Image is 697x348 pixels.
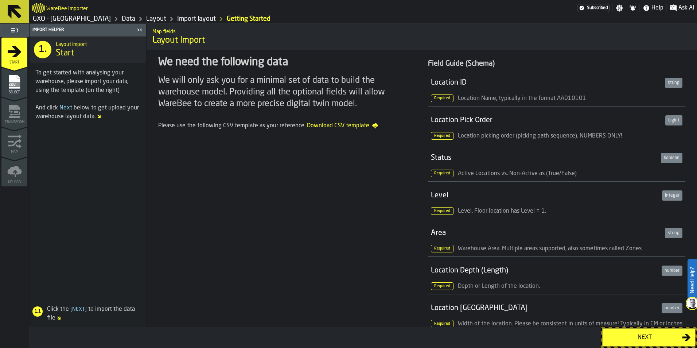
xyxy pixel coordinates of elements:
span: Required [431,282,453,290]
div: Field Guide (Schema) [428,59,685,69]
nav: Breadcrumb [32,15,363,23]
div: title-Layout Import [147,24,697,50]
a: link-to-/wh/i/a3c616c1-32a4-47e6-8ca0-af4465b04030/designer [146,15,166,23]
div: Location ID [431,78,662,88]
a: link-to-/wh/i/a3c616c1-32a4-47e6-8ca0-af4465b04030/data [122,15,135,23]
div: Import Helper [31,27,135,32]
div: Menu Subscription [577,4,610,12]
div: title-Start [30,36,146,63]
span: Width of the location. Please be consistent in units of measure! Typically in CM or Inches [458,321,682,327]
div: Next [607,333,682,342]
div: boolean [661,153,682,163]
div: 1. [34,41,51,58]
span: Upload [1,180,27,184]
span: Next [59,105,72,111]
span: Start [56,47,74,59]
span: Next [69,307,88,312]
span: Depth or Length of the location. [458,283,540,289]
span: Ask AI [678,4,694,12]
div: To get started with analysing your warehouse, please import your data, using the template (on the... [35,69,140,95]
span: Warehouse Area. Multiple areas supported, also sometimes called Zones [458,246,642,252]
div: bigint [665,115,682,125]
span: Required [431,207,453,215]
div: Location Pick Order [431,115,662,125]
span: Download CSV template [307,121,378,130]
div: We will only ask you for a minimal set of data to build the warehouse model. Providing all the op... [158,75,416,110]
span: Select [1,90,27,94]
span: Required [431,245,453,252]
a: logo-header [32,1,45,15]
span: Required [431,320,453,328]
div: Area [431,228,662,238]
span: Subscribed [587,5,608,11]
h2: Sub Title [56,40,140,47]
h2: Sub Title [46,4,88,12]
span: Required [431,132,453,140]
button: button-Next [602,328,696,347]
h2: Sub Title [152,27,691,35]
span: Transform [1,120,27,124]
span: Help [651,4,663,12]
li: menu Transform [1,97,27,127]
li: menu Map [1,127,27,156]
span: Level. Floor location has Level = 1. [458,208,546,214]
label: button-toggle-Close me [135,26,145,34]
li: menu Upload [1,157,27,186]
span: Location picking order (picking path sequence). NUMBERS ONLY! [458,133,622,139]
span: 1.1 [33,309,42,314]
span: Active Locations vs. Non-Active as (True/False) [458,171,577,177]
span: Please use the following CSV template as your reference. [158,123,305,129]
div: And click below to get upload your warehouse layout data. [35,104,140,121]
div: number [662,266,682,276]
a: link-to-/wh/i/a3c616c1-32a4-47e6-8ca0-af4465b04030/import/layout [227,15,270,23]
label: Need Help? [688,260,696,301]
div: string [665,78,682,88]
label: button-toggle-Ask AI [667,4,697,12]
div: integer [662,190,682,201]
label: button-toggle-Notifications [626,4,639,12]
li: menu Start [1,38,27,67]
label: button-toggle-Settings [613,4,626,12]
span: Layout Import [152,35,691,46]
div: We need the following data [158,56,416,69]
div: Status [431,153,658,163]
span: ] [85,307,87,312]
header: Import Helper [30,24,146,36]
span: Required [431,94,453,102]
div: number [662,303,682,313]
span: Map [1,150,27,154]
label: button-toggle-Help [640,4,666,12]
span: [ [70,307,72,312]
div: Click the to import the data file [30,305,143,322]
div: Location [GEOGRAPHIC_DATA] [431,303,659,313]
div: string [665,228,682,238]
div: Location Depth (Length) [431,266,659,276]
a: link-to-/wh/i/a3c616c1-32a4-47e6-8ca0-af4465b04030/settings/billing [577,4,610,12]
span: Location Name, typically in the format AA010101 [458,96,586,101]
a: link-to-/wh/i/a3c616c1-32a4-47e6-8ca0-af4465b04030/import/layout/ [177,15,216,23]
a: Download CSV template [307,121,378,131]
div: Level [431,190,659,201]
span: Required [431,170,453,177]
label: button-toggle-Toggle Full Menu [1,25,27,35]
a: link-to-/wh/i/a3c616c1-32a4-47e6-8ca0-af4465b04030 [33,15,111,23]
span: Start [1,61,27,65]
li: menu Select [1,67,27,97]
